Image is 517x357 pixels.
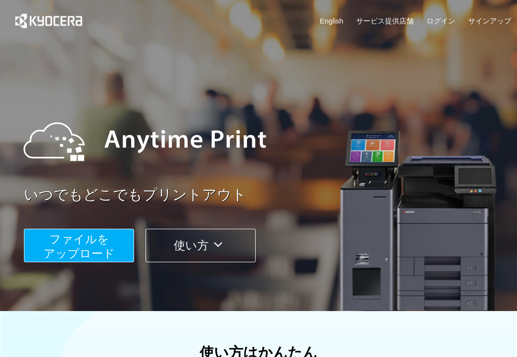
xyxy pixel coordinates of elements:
a: サインアップ [468,16,511,26]
a: English [320,16,343,26]
button: 使い方 [146,229,256,262]
span: ファイルを ​​アップロード [44,233,115,260]
button: ファイルを​​アップロード [24,229,134,262]
a: いつでもどこでもプリントアウト [24,185,517,205]
a: ログイン [427,16,455,26]
a: サービス提供店舗 [356,16,414,26]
